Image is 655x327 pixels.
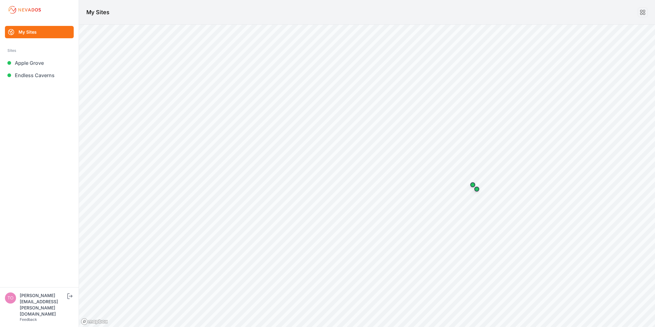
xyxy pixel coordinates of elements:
div: Sites [7,47,71,54]
img: tomasz.barcz@energix-group.com [5,292,16,304]
a: Feedback [20,317,37,322]
a: My Sites [5,26,74,38]
a: Endless Caverns [5,69,74,81]
a: Apple Grove [5,57,74,69]
a: Mapbox logo [81,318,108,325]
img: Nevados [7,5,42,15]
h1: My Sites [86,8,109,17]
div: Map marker [467,179,479,191]
div: [PERSON_NAME][EMAIL_ADDRESS][PERSON_NAME][DOMAIN_NAME] [20,292,66,317]
canvas: Map [79,25,655,327]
